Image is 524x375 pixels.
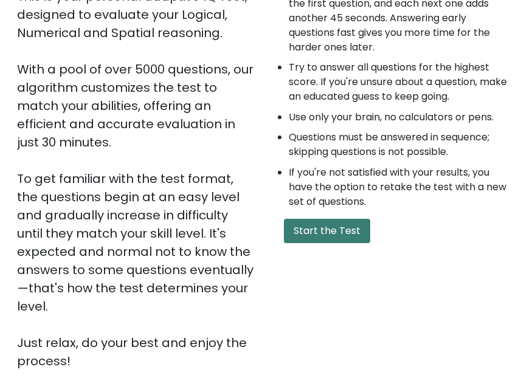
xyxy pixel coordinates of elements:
[284,219,370,243] button: Start the Test
[289,130,507,159] li: Questions must be answered in sequence; skipping questions is not possible.
[289,165,507,209] li: If you're not satisfied with your results, you have the option to retake the test with a new set ...
[289,60,507,104] li: Try to answer all questions for the highest score. If you're unsure about a question, make an edu...
[289,110,507,125] li: Use only your brain, no calculators or pens.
